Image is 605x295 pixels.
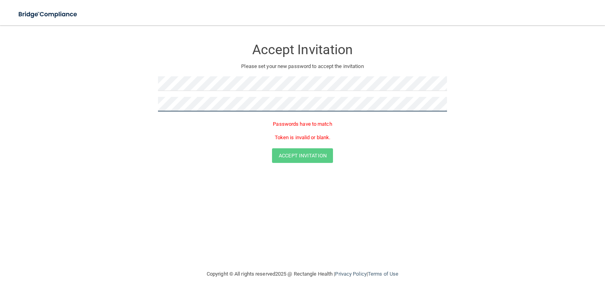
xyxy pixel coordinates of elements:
p: Passwords have to match [158,119,447,129]
a: Privacy Policy [335,271,366,277]
h3: Accept Invitation [158,42,447,57]
a: Terms of Use [368,271,398,277]
button: Accept Invitation [272,148,333,163]
iframe: Drift Widget Chat Controller [565,240,595,270]
img: bridge_compliance_login_screen.278c3ca4.svg [12,6,85,23]
div: Copyright © All rights reserved 2025 @ Rectangle Health | | [158,261,447,287]
p: Token is invalid or blank. [158,133,447,142]
p: Please set your new password to accept the invitation [164,62,441,71]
